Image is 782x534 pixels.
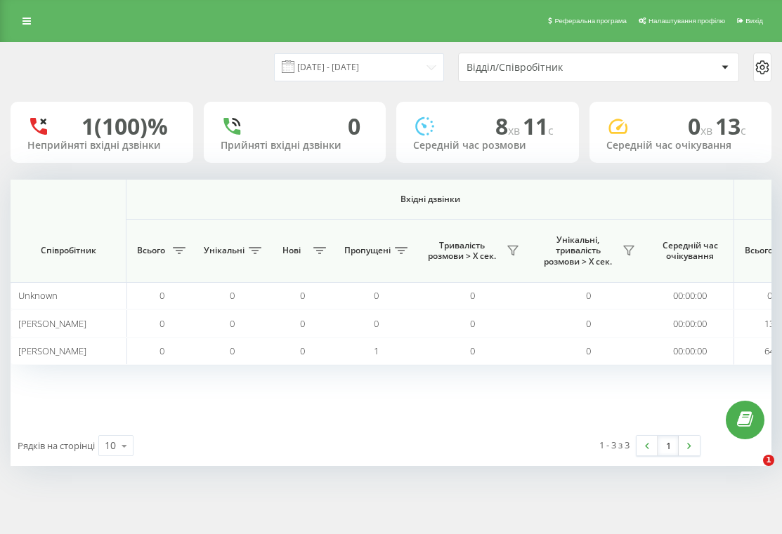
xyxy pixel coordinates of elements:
[646,309,734,337] td: 00:00:00
[300,317,305,330] span: 0
[586,345,591,357] span: 0
[18,317,86,330] span: [PERSON_NAME]
[767,289,772,302] span: 0
[204,245,245,256] span: Унікальні
[374,317,379,330] span: 0
[537,234,618,267] span: Унікальні, тривалість розмови > Х сек.
[606,140,755,152] div: Середній час очікування
[22,245,114,256] span: Співробітник
[18,439,95,452] span: Рядків на сторінці
[646,282,734,309] td: 00:00:00
[649,17,725,25] span: Налаштування профілю
[105,439,116,453] div: 10
[422,240,502,262] span: Тривалість розмови > Х сек.
[741,123,746,138] span: c
[159,345,164,357] span: 0
[523,111,554,141] span: 11
[715,111,746,141] span: 13
[374,345,379,357] span: 1
[159,289,164,302] span: 0
[734,455,768,488] iframe: Intercom live chat
[27,140,176,152] div: Неприйняті вхідні дзвінки
[548,123,554,138] span: c
[274,245,309,256] span: Нові
[700,123,715,138] span: хв
[470,317,475,330] span: 0
[764,345,774,357] span: 64
[18,289,58,302] span: Unknown
[586,317,591,330] span: 0
[688,111,715,141] span: 0
[646,338,734,365] td: 00:00:00
[586,289,591,302] span: 0
[82,113,168,140] div: 1 (100)%
[599,438,630,452] div: 1 - 3 з 3
[230,317,235,330] span: 0
[470,345,475,357] span: 0
[495,111,523,141] span: 8
[554,17,627,25] span: Реферальна програма
[745,17,763,25] span: Вихід
[300,289,305,302] span: 0
[348,113,360,140] div: 0
[763,455,774,466] span: 1
[230,289,235,302] span: 0
[764,317,774,330] span: 13
[741,245,776,256] span: Всього
[508,123,523,138] span: хв
[300,345,305,357] span: 0
[133,245,169,256] span: Всього
[657,240,723,262] span: Середній час очікування
[221,140,370,152] div: Прийняті вхідні дзвінки
[374,289,379,302] span: 0
[413,140,562,152] div: Середній час розмови
[344,245,391,256] span: Пропущені
[230,345,235,357] span: 0
[159,317,164,330] span: 0
[470,289,475,302] span: 0
[163,194,697,205] span: Вхідні дзвінки
[467,62,634,74] div: Відділ/Співробітник
[18,345,86,357] span: [PERSON_NAME]
[658,436,679,455] a: 1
